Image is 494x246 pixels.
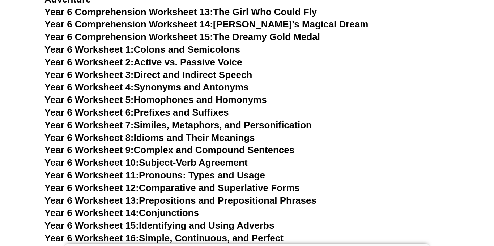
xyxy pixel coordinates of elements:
[44,57,134,68] span: Year 6 Worksheet 2:
[44,132,255,143] a: Year 6 Worksheet 8:Idioms and Their Meanings
[44,82,249,92] a: Year 6 Worksheet 4:Synonyms and Antonyms
[44,107,229,118] a: Year 6 Worksheet 6:Prefixes and Suffixes
[44,94,267,105] a: Year 6 Worksheet 5:Homophones and Homonyms
[44,82,134,92] span: Year 6 Worksheet 4:
[458,211,494,246] iframe: Chat Widget
[44,170,265,181] a: Year 6 Worksheet 11:Pronouns: Types and Usage
[44,19,368,30] a: Year 6 Comprehension Worksheet 14:[PERSON_NAME]’s Magical Dream
[44,195,316,206] a: Year 6 Worksheet 13:Prepositions and Prepositional Phrases
[44,44,134,55] span: Year 6 Worksheet 1:
[44,233,284,243] a: Year 6 Worksheet 16:Simple, Continuous, and Perfect
[44,94,134,105] span: Year 6 Worksheet 5:
[44,182,139,193] span: Year 6 Worksheet 12:
[44,195,139,206] span: Year 6 Worksheet 13:
[44,207,139,218] span: Year 6 Worksheet 14:
[44,157,139,168] span: Year 6 Worksheet 10:
[44,182,300,193] a: Year 6 Worksheet 12:Comparative and Superlative Forms
[44,44,240,55] a: Year 6 Worksheet 1:Colons and Semicolons
[44,31,320,42] a: Year 6 Comprehension Worksheet 15:The Dreamy Gold Medal
[44,31,213,42] span: Year 6 Comprehension Worksheet 15:
[44,69,134,80] span: Year 6 Worksheet 3:
[44,207,199,218] a: Year 6 Worksheet 14:Conjunctions
[44,144,134,155] span: Year 6 Worksheet 9:
[44,144,294,155] a: Year 6 Worksheet 9:Complex and Compound Sentences
[44,7,213,17] span: Year 6 Comprehension Worksheet 13:
[44,69,252,80] a: Year 6 Worksheet 3:Direct and Indirect Speech
[44,19,213,30] span: Year 6 Comprehension Worksheet 14:
[44,57,242,68] a: Year 6 Worksheet 2:Active vs. Passive Voice
[44,220,274,231] a: Year 6 Worksheet 15:Identifying and Using Adverbs
[44,233,139,243] span: Year 6 Worksheet 16:
[44,120,134,130] span: Year 6 Worksheet 7:
[44,120,312,130] a: Year 6 Worksheet 7:Similes, Metaphors, and Personification
[44,132,134,143] span: Year 6 Worksheet 8:
[44,170,139,181] span: Year 6 Worksheet 11:
[44,107,134,118] span: Year 6 Worksheet 6:
[44,157,248,168] a: Year 6 Worksheet 10:Subject-Verb Agreement
[44,7,317,17] a: Year 6 Comprehension Worksheet 13:The Girl Who Could Fly
[44,220,139,231] span: Year 6 Worksheet 15:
